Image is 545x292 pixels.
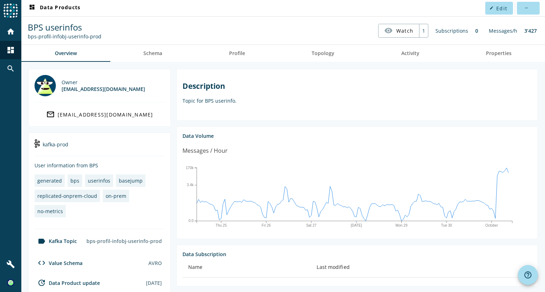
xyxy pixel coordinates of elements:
[485,223,498,227] text: October
[441,223,452,227] text: Tue 30
[28,33,101,40] div: Kafka Topic: bps-profil-infobj-userinfo-prod
[182,146,228,155] div: Messages / Hour
[216,223,227,227] text: Thu 25
[182,251,532,258] div: Data Subscription
[419,24,428,37] div: 1
[524,6,528,10] mat-icon: more_horiz
[384,26,393,35] mat-icon: visibility
[148,260,162,266] div: AVRO
[58,111,153,118] div: [EMAIL_ADDRESS][DOMAIN_NAME]
[485,24,521,38] div: Messages/h
[4,4,18,18] img: spoud-logo.svg
[496,5,507,12] span: Edit
[37,193,97,199] div: replicated-onprem-cloud
[182,258,311,277] th: Name
[35,139,40,148] img: kafka-prod
[119,177,143,184] div: basejump
[55,51,77,56] span: Overview
[106,193,126,199] div: on-prem
[6,64,15,73] mat-icon: search
[6,46,15,54] mat-icon: dashboard
[35,279,100,287] div: Data Product update
[28,21,82,33] span: BPS userinfos
[35,259,83,267] div: Value Schema
[35,237,77,245] div: Kafka Topic
[70,177,79,184] div: bps
[88,177,110,184] div: userinfos
[37,259,46,267] mat-icon: code
[143,51,162,56] span: Schema
[35,162,165,169] div: User information from BPS
[312,51,334,56] span: Topology
[521,24,540,38] div: 3’427
[187,183,194,187] text: 3.4k
[25,2,83,15] button: Data Products
[351,223,362,227] text: [DATE]
[189,219,194,223] text: 0.0
[28,4,80,12] span: Data Products
[28,4,36,12] mat-icon: dashboard
[379,24,419,37] button: Watch
[37,177,62,184] div: generated
[262,223,271,227] text: Fri 26
[524,271,532,279] mat-icon: help_outline
[7,279,14,286] img: 36138651afab21cc8552e0fde3f2d329
[472,24,482,38] div: 0
[229,51,245,56] span: Profile
[6,260,15,269] mat-icon: build
[396,25,413,37] span: Watch
[186,166,194,170] text: 170k
[146,280,162,286] div: [DATE]
[401,51,419,56] span: Activity
[35,75,56,96] img: dl_300960@mobi.ch
[62,79,145,86] div: Owner
[486,51,512,56] span: Properties
[490,6,493,10] mat-icon: edit
[485,2,513,15] button: Edit
[37,279,46,287] mat-icon: update
[396,223,408,227] text: Mon 29
[35,108,165,121] a: [EMAIL_ADDRESS][DOMAIN_NAME]
[6,27,15,36] mat-icon: home
[62,86,145,92] div: [EMAIL_ADDRESS][DOMAIN_NAME]
[37,208,63,215] div: no-metrics
[182,81,532,91] h2: Description
[182,133,532,139] div: Data Volume
[182,97,532,104] p: Topic for BPS userinfo.
[46,110,55,119] mat-icon: mail_outline
[37,237,46,245] mat-icon: label
[35,139,165,156] div: kafka-prod
[84,235,165,247] div: bps-profil-infobj-userinfo-prod
[306,223,317,227] text: Sat 27
[311,258,532,277] th: Last modified
[432,24,472,38] div: Subscriptions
